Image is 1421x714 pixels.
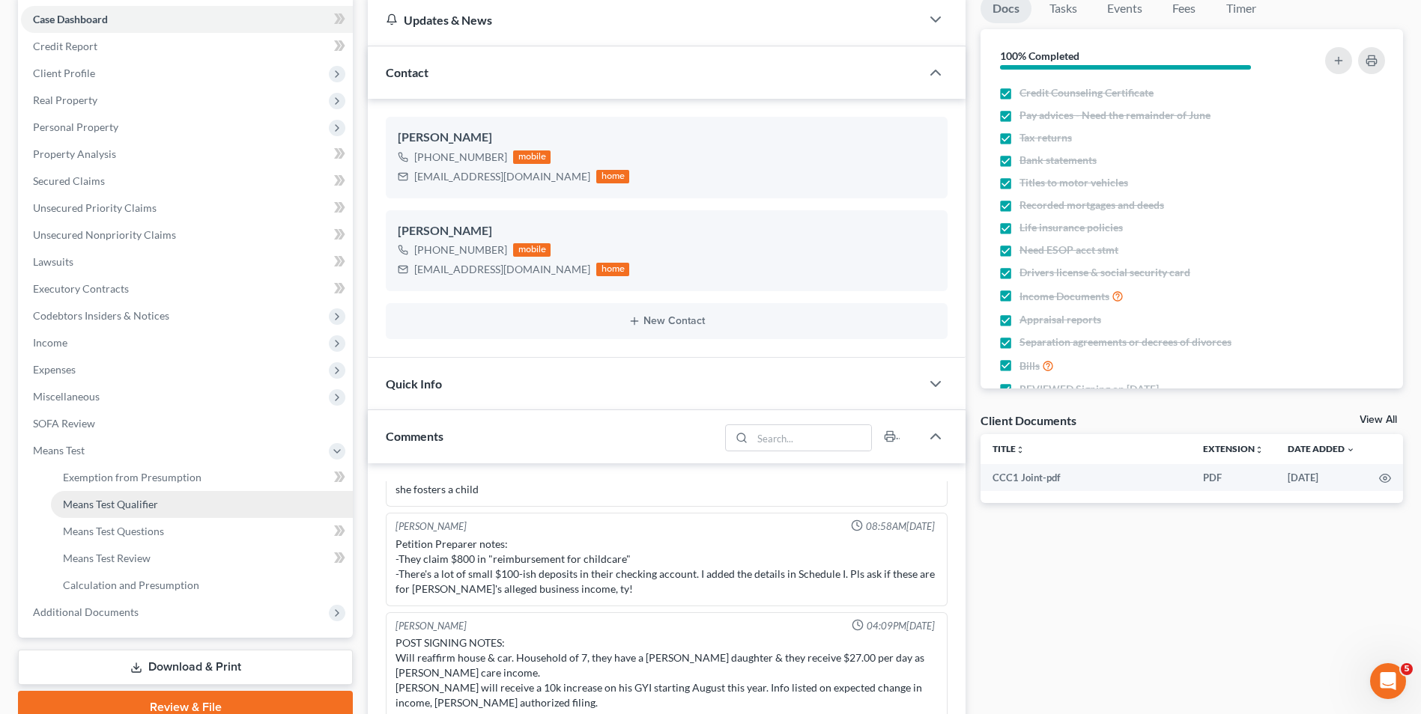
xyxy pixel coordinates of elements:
[1016,445,1025,454] i: unfold_more
[1019,220,1123,235] span: Life insurance policies
[396,519,467,534] div: [PERSON_NAME]
[33,13,108,25] span: Case Dashboard
[51,491,353,518] a: Means Test Qualifier
[386,376,442,391] span: Quick Info
[1019,358,1040,373] span: Bills
[1255,445,1264,454] i: unfold_more
[414,169,590,184] div: [EMAIL_ADDRESS][DOMAIN_NAME]
[1000,49,1079,62] strong: 100% Completed
[33,120,118,133] span: Personal Property
[33,174,105,187] span: Secured Claims
[981,464,1191,491] td: CCC1 Joint-pdf
[1288,443,1355,454] a: Date Added expand_more
[33,309,169,322] span: Codebtors Insiders & Notices
[21,248,353,275] a: Lawsuits
[386,429,443,443] span: Comments
[386,65,428,79] span: Contact
[21,141,353,168] a: Property Analysis
[63,552,151,564] span: Means Test Review
[33,228,176,241] span: Unsecured Nonpriority Claims
[1019,265,1190,280] span: Drivers license & social security card
[33,336,67,349] span: Income
[33,40,97,52] span: Credit Report
[21,275,353,302] a: Executory Contracts
[1019,198,1164,213] span: Recorded mortgages and deeds
[1019,130,1072,145] span: Tax returns
[33,390,100,403] span: Miscellaneous
[1019,289,1109,304] span: Income Documents
[1019,382,1159,397] span: REVIEWED Signing on [DATE]
[51,545,353,572] a: Means Test Review
[513,150,551,164] div: mobile
[398,315,936,327] button: New Contact
[21,222,353,248] a: Unsecured Nonpriority Claims
[414,262,590,277] div: [EMAIL_ADDRESS][DOMAIN_NAME]
[33,94,97,106] span: Real Property
[63,525,164,537] span: Means Test Questions
[21,6,353,33] a: Case Dashboard
[396,537,938,596] div: Petition Preparer notes: -They claim $800 in "reimbursement for childcare" -There's a lot of smal...
[1019,242,1118,257] span: Need ESOP acct stmt
[33,147,116,160] span: Property Analysis
[513,243,551,257] div: mobile
[866,519,935,534] span: 08:58AM[DATE]
[33,67,95,79] span: Client Profile
[1276,464,1367,491] td: [DATE]
[21,168,353,195] a: Secured Claims
[21,195,353,222] a: Unsecured Priority Claims
[414,242,507,257] div: [PHONE_NUMBER]
[414,150,507,165] div: [PHONE_NUMBER]
[981,412,1076,428] div: Client Documents
[1019,175,1128,190] span: Titles to motor vehicles
[1191,464,1276,491] td: PDF
[33,363,76,376] span: Expenses
[21,410,353,437] a: SOFA Review
[33,201,157,214] span: Unsecured Priority Claims
[396,635,938,710] div: POST SIGNING NOTES: Will reaffirm house & car. Household of 7, they have a [PERSON_NAME] daughter...
[398,222,936,240] div: [PERSON_NAME]
[51,572,353,599] a: Calculation and Presumption
[33,417,95,430] span: SOFA Review
[1019,108,1211,123] span: Pay advices - Need the remainder of June
[21,33,353,60] a: Credit Report
[1019,153,1097,168] span: Bank statements
[1370,663,1406,699] iframe: Intercom live chat
[1019,335,1231,350] span: Separation agreements or decrees of divorces
[1203,443,1264,454] a: Extensionunfold_more
[1360,415,1397,425] a: View All
[1019,85,1154,100] span: Credit Counseling Certificate
[18,650,353,685] a: Download & Print
[51,464,353,491] a: Exemption from Presumption
[33,255,73,268] span: Lawsuits
[596,263,629,276] div: home
[1346,445,1355,454] i: expand_more
[867,619,935,633] span: 04:09PM[DATE]
[596,170,629,183] div: home
[63,579,199,591] span: Calculation and Presumption
[386,12,903,28] div: Updates & News
[51,518,353,545] a: Means Test Questions
[63,498,158,510] span: Means Test Qualifier
[63,471,202,483] span: Exemption from Presumption
[33,282,129,295] span: Executory Contracts
[33,444,85,457] span: Means Test
[752,425,871,451] input: Search...
[396,619,467,633] div: [PERSON_NAME]
[398,129,936,147] div: [PERSON_NAME]
[993,443,1025,454] a: Titleunfold_more
[33,605,139,618] span: Additional Documents
[1401,663,1413,675] span: 5
[1019,312,1101,327] span: Appraisal reports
